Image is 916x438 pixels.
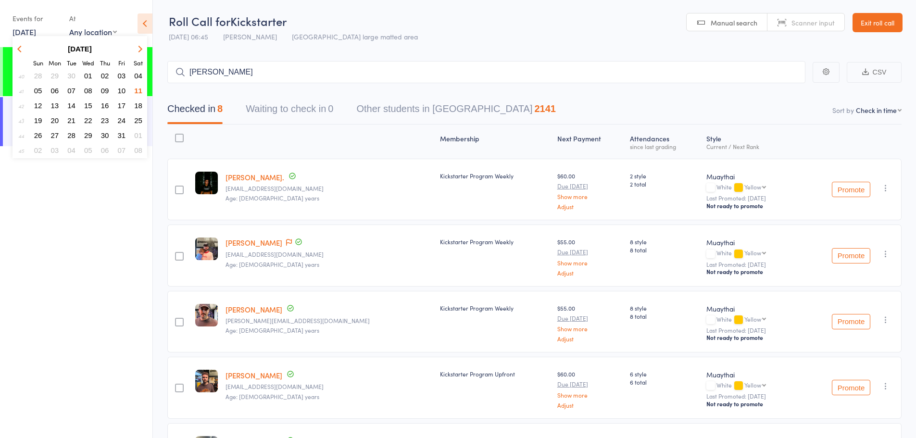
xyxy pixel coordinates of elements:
[51,131,59,139] span: 27
[791,18,835,27] span: Scanner input
[557,381,622,388] small: Due [DATE]
[118,116,126,125] span: 24
[68,45,92,53] strong: [DATE]
[356,99,556,124] button: Other students in [GEOGRAPHIC_DATA]2141
[84,101,92,110] span: 15
[131,99,146,112] button: 18
[706,334,794,341] div: Not ready to promote
[51,87,59,95] span: 06
[64,69,79,82] button: 30
[630,246,698,254] span: 8 total
[706,327,794,334] small: Last Promoted: [DATE]
[626,129,702,154] div: Atten­dances
[48,129,63,142] button: 27
[51,101,59,110] span: 13
[51,72,59,80] span: 29
[114,114,129,127] button: 24
[49,59,61,67] small: Monday
[557,370,622,408] div: $60.00
[134,116,142,125] span: 25
[131,129,146,142] button: 01
[31,114,46,127] button: 19
[18,102,24,110] em: 42
[706,370,794,379] div: Muaythai
[226,317,433,324] small: curtis.w.s@hotmail.com
[101,87,109,95] span: 09
[436,129,553,154] div: Membership
[226,194,319,202] span: Age: [DEMOGRAPHIC_DATA] years
[131,84,146,97] button: 11
[67,72,75,80] span: 30
[13,11,60,26] div: Events for
[706,202,794,210] div: Not ready to promote
[81,84,96,97] button: 08
[64,129,79,142] button: 28
[706,268,794,275] div: Not ready to promote
[557,392,622,398] a: Show more
[706,238,794,247] div: Muaythai
[167,61,805,83] input: Search by name
[64,114,79,127] button: 21
[630,312,698,320] span: 8 total
[18,72,24,80] em: 40
[557,193,622,200] a: Show more
[557,238,622,275] div: $55.00
[630,180,698,188] span: 2 total
[48,69,63,82] button: 29
[114,129,129,142] button: 31
[48,99,63,112] button: 13
[101,72,109,80] span: 02
[440,304,549,312] div: Kickstarter Program Weekly
[114,99,129,112] button: 17
[31,99,46,112] button: 12
[3,97,152,146] a: 8:00 -9:00 amAll Levels[PERSON_NAME]4 attendees
[101,146,109,154] span: 06
[131,114,146,127] button: 25
[31,84,46,97] button: 05
[98,129,113,142] button: 30
[744,250,761,256] div: Yellow
[706,143,794,150] div: Current / Next Rank
[706,304,794,313] div: Muaythai
[630,143,698,150] div: since last grading
[832,248,870,263] button: Promote
[557,183,622,189] small: Due [DATE]
[18,147,24,154] em: 45
[226,185,433,192] small: aanyastuckey@gmail.com
[847,62,902,83] button: CSV
[134,101,142,110] span: 18
[440,238,549,246] div: Kickstarter Program Weekly
[832,380,870,395] button: Promote
[101,101,109,110] span: 16
[706,316,794,324] div: White
[706,172,794,181] div: Muaythai
[67,59,76,67] small: Tuesday
[226,383,433,390] small: logan_hooper_358@hotmail.com
[131,69,146,82] button: 04
[630,370,698,378] span: 6 style
[34,131,42,139] span: 26
[84,131,92,139] span: 29
[118,87,126,95] span: 10
[195,370,218,392] img: image1759305624.png
[630,378,698,386] span: 6 total
[557,172,622,210] div: $60.00
[34,101,42,110] span: 12
[217,103,223,114] div: 8
[195,304,218,326] img: image1757489838.png
[169,13,230,29] span: Roll Call for
[226,238,282,248] a: [PERSON_NAME]
[48,144,63,157] button: 03
[226,251,433,258] small: nckmarsh@gmail.com
[134,146,142,154] span: 08
[34,72,42,80] span: 28
[114,69,129,82] button: 03
[226,392,319,400] span: Age: [DEMOGRAPHIC_DATA] years
[81,144,96,157] button: 05
[223,32,277,41] span: [PERSON_NAME]
[81,99,96,112] button: 15
[118,131,126,139] span: 31
[51,146,59,154] span: 03
[706,250,794,258] div: White
[98,144,113,157] button: 06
